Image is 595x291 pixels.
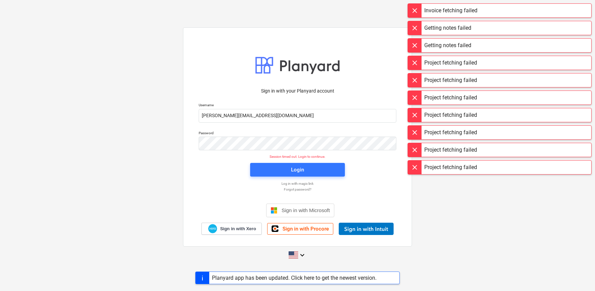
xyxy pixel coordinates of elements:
div: Project fetching failed [424,59,477,67]
span: Sign in with Microsoft [281,207,330,213]
div: Widget de chat [561,258,595,291]
p: Password [199,131,396,137]
div: Project fetching failed [424,111,477,119]
img: Microsoft logo [271,207,277,214]
div: Project fetching failed [424,146,477,154]
iframe: Chat Widget [561,258,595,291]
span: Sign in with Xero [220,226,256,232]
a: Log in with magic link [195,181,400,186]
p: Sign in with your Planyard account [199,87,396,95]
a: Sign in with Xero [201,223,262,235]
p: Username [199,103,396,109]
a: Forgot password? [195,187,400,192]
input: Username [199,109,396,123]
div: Planyard app has been updated. Click here to get the newest version. [212,275,377,281]
a: Sign in with Procore [267,223,333,235]
div: Invoice fetching failed [424,6,477,15]
div: Project fetching failed [424,94,477,102]
div: Login [291,165,304,174]
div: Getting notes failed [424,24,471,32]
button: Login [250,163,345,177]
p: Session timed out. Login to continue. [195,154,400,159]
div: Project fetching failed [424,163,477,171]
div: Project fetching failed [424,128,477,137]
div: Getting notes failed [424,41,471,50]
span: Sign in with Procore [283,226,329,232]
div: Project fetching failed [424,76,477,84]
i: keyboard_arrow_down [298,251,306,259]
img: Xero logo [208,224,217,233]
